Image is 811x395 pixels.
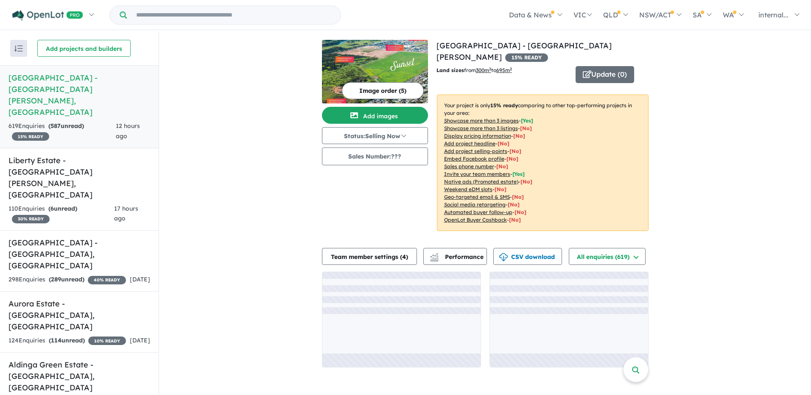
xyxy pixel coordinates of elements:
[130,337,150,344] span: [DATE]
[444,163,494,170] u: Sales phone number
[496,67,512,73] u: 695 m
[512,171,525,177] span: [ Yes ]
[758,11,789,19] span: internal...
[402,253,406,261] span: 4
[37,40,131,57] button: Add projects and builders
[508,201,520,208] span: [No]
[444,217,507,223] u: OpenLot Buyer Cashback
[444,117,519,124] u: Showcase more than 3 images
[116,122,140,140] span: 12 hours ago
[12,10,83,21] img: Openlot PRO Logo White
[520,125,532,131] span: [ No ]
[444,194,510,200] u: Geo-targeted email & SMS
[48,205,77,212] strong: ( unread)
[493,248,562,265] button: CSV download
[509,148,521,154] span: [ No ]
[14,45,23,52] img: sort.svg
[8,359,150,393] h5: Aldinga Green Estate - [GEOGRAPHIC_DATA] , [GEOGRAPHIC_DATA]
[444,148,507,154] u: Add project selling-points
[50,122,61,130] span: 587
[444,125,518,131] u: Showcase more than 3 listings
[515,209,526,215] span: [No]
[51,275,61,283] span: 289
[322,107,428,124] button: Add images
[431,253,484,261] span: Performance
[436,67,464,73] b: Land sizes
[444,201,506,208] u: Social media retargeting
[51,337,62,344] span: 114
[322,127,428,144] button: Status:Selling Now
[114,205,138,223] span: 17 hours ago
[8,204,114,224] div: 110 Enquir ies
[50,205,54,212] span: 6
[496,163,508,170] span: [ No ]
[12,215,50,223] span: 30 % READY
[444,140,495,147] u: Add project headline
[510,67,512,71] sup: 2
[8,155,150,200] h5: Liberty Estate - [GEOGRAPHIC_DATA][PERSON_NAME] , [GEOGRAPHIC_DATA]
[509,217,521,223] span: [No]
[444,209,512,215] u: Automated buyer follow-up
[322,248,417,265] button: Team member settings (4)
[506,156,518,162] span: [ No ]
[489,67,491,71] sup: 2
[476,67,491,73] u: 300 m
[49,275,84,283] strong: ( unread)
[8,121,116,142] div: 619 Enquir ies
[88,337,126,345] span: 10 % READY
[8,336,126,346] div: 124 Enquir ies
[520,178,532,185] span: [No]
[8,298,150,332] h5: Aurora Estate - [GEOGRAPHIC_DATA] , [GEOGRAPHIC_DATA]
[512,194,524,200] span: [No]
[490,102,518,108] b: 15 % ready
[569,248,646,265] button: All enquiries (619)
[12,132,49,141] span: 15 % READY
[444,133,511,139] u: Display pricing information
[342,82,424,99] button: Image order (5)
[491,67,512,73] span: to
[129,6,339,24] input: Try estate name, suburb, builder or developer
[430,256,439,261] img: bar-chart.svg
[444,156,504,162] u: Embed Facebook profile
[423,248,487,265] button: Performance
[499,253,508,261] img: download icon
[444,186,492,192] u: Weekend eDM slots
[130,275,150,283] span: [DATE]
[49,337,85,344] strong: ( unread)
[495,186,506,192] span: [No]
[430,253,438,258] img: line-chart.svg
[576,66,634,83] button: Update (0)
[322,40,428,103] img: Sunset Estate - Seaford Meadows
[505,53,548,62] span: 15 % READY
[444,178,518,185] u: Native ads (Promoted estate)
[521,117,533,124] span: [ Yes ]
[513,133,525,139] span: [ No ]
[88,276,126,284] span: 40 % READY
[444,171,510,177] u: Invite your team members
[436,41,612,62] a: [GEOGRAPHIC_DATA] - [GEOGRAPHIC_DATA][PERSON_NAME]
[48,122,84,130] strong: ( unread)
[437,95,649,231] p: Your project is only comparing to other top-performing projects in your area: - - - - - - - - - -...
[322,147,428,165] button: Sales Number:???
[8,275,126,285] div: 298 Enquir ies
[8,72,150,118] h5: [GEOGRAPHIC_DATA] - [GEOGRAPHIC_DATA][PERSON_NAME] , [GEOGRAPHIC_DATA]
[8,237,150,271] h5: [GEOGRAPHIC_DATA] - [GEOGRAPHIC_DATA] , [GEOGRAPHIC_DATA]
[436,66,569,75] p: from
[498,140,509,147] span: [ No ]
